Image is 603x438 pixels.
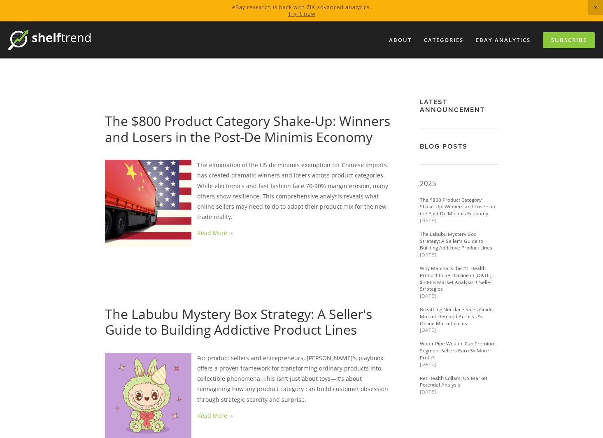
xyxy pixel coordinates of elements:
[420,326,498,333] span: [DATE]
[105,99,123,107] a: [DATE]
[420,179,436,188] a: 2025
[105,353,393,405] p: For product sellers and entrepreneurs, [PERSON_NAME]'s playbook offers a proven framework for tra...
[384,33,417,47] a: About
[105,292,123,300] a: [DATE]
[8,30,91,50] img: ShelfTrend
[105,160,393,222] p: The elimination of the US de minimis exemption for Chinese imports has created dramatic winners a...
[419,33,469,47] div: Categories
[105,160,191,246] img: The $800 Product Category Shake-Up: Winners and Losers in the Post-De Minimis Economy
[470,33,536,47] a: eBay Analytics
[543,32,595,48] a: Subscribe
[420,340,496,361] a: Water Pipe Wealth: Can Premium Segment Sellers Earn 3x More Profit?
[420,217,498,224] span: [DATE]
[105,112,390,145] a: The $800 Product Category Shake-Up: Winners and Losers in the Post-De Minimis Economy
[105,305,372,338] a: The Labubu Mystery Box Strategy: A Seller's Guide to Building Addictive Product Lines
[420,231,496,251] a: The Labubu Mystery Box Strategy: A Seller's Guide to Building Addictive Product Lines
[420,251,498,258] span: [DATE]
[420,98,498,114] h3: Latest announcement
[420,292,498,299] span: [DATE]
[420,361,498,368] span: [DATE]
[420,375,496,388] a: Pet Health Collars: US Market Potential Analysis
[420,142,498,150] h3: Blog Posts
[420,306,496,326] a: Breathing Necklace Sales Guide: Market Demand Across US Online Marketplaces
[420,196,496,217] a: The $800 Product Category Shake-Up: Winners and Losers in the Post-De Minimis Economy
[420,388,498,395] span: [DATE]
[288,10,315,17] a: Try it now
[420,265,496,292] a: Why Matcha is the #1 Health Product to Sell Online in [DATE]: $7.86B Market Analysis + Seller Str...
